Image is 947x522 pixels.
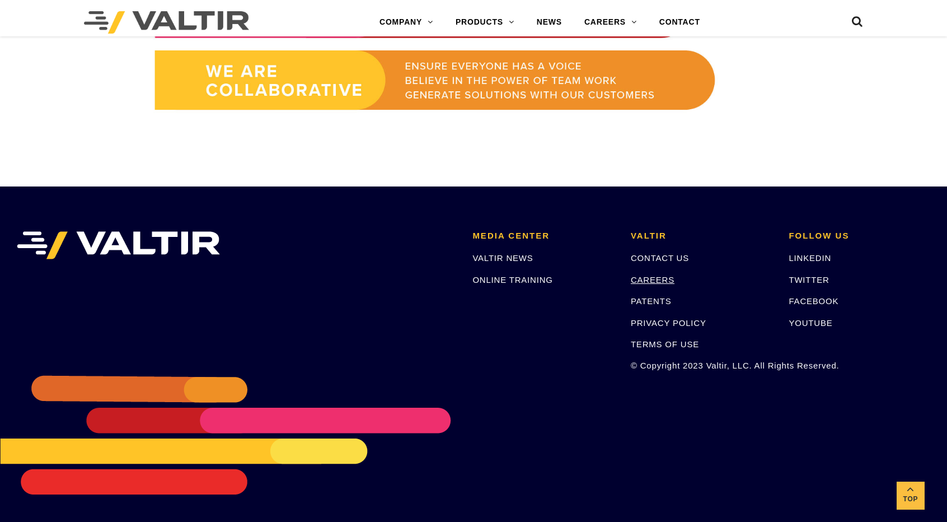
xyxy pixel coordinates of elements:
[789,318,832,328] a: YOUTUBE
[368,11,444,34] a: COMPANY
[84,11,249,34] img: Valtir
[631,275,674,285] a: CAREERS
[472,231,614,241] h2: MEDIA CENTER
[897,482,925,510] a: Top
[444,11,526,34] a: PRODUCTS
[631,296,672,306] a: PATENTS
[526,11,573,34] a: NEWS
[472,275,552,285] a: ONLINE TRAINING
[648,11,711,34] a: CONTACT
[631,253,689,263] a: CONTACT US
[472,253,533,263] a: VALTIR NEWS
[789,231,930,241] h2: FOLLOW US
[789,253,831,263] a: LINKEDIN
[789,275,829,285] a: TWITTER
[631,231,772,241] h2: VALTIR
[631,318,706,328] a: PRIVACY POLICY
[789,296,838,306] a: FACEBOOK
[631,339,699,349] a: TERMS OF USE
[631,359,772,372] p: © Copyright 2023 Valtir, LLC. All Rights Reserved.
[573,11,648,34] a: CAREERS
[897,493,925,506] span: Top
[17,231,220,259] img: VALTIR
